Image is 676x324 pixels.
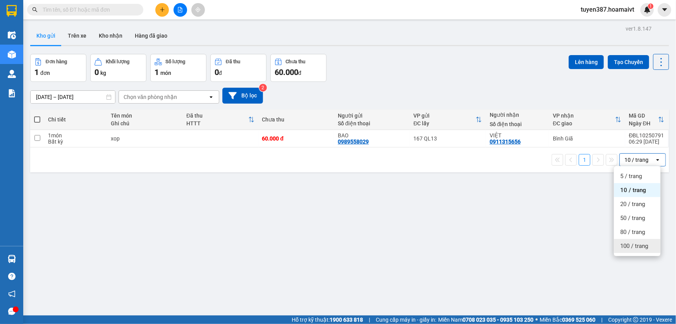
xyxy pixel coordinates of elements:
[177,7,183,12] span: file-add
[155,3,169,17] button: plus
[8,308,15,315] span: message
[658,3,671,17] button: caret-down
[8,255,16,263] img: warehouse-icon
[608,55,649,69] button: Tạo Chuyến
[259,84,267,92] sup: 2
[160,7,165,12] span: plus
[490,112,545,118] div: Người nhận
[286,59,306,64] div: Chưa thu
[601,315,602,324] span: |
[410,109,486,130] th: Toggle SortBy
[8,89,16,97] img: solution-icon
[463,317,533,323] strong: 0708 023 035 - 0935 103 250
[655,157,661,163] svg: open
[414,135,482,142] div: 167 QL13
[215,68,219,77] span: 0
[338,139,369,145] div: 0989558029
[166,59,186,64] div: Số lượng
[620,214,645,222] span: 50 / trang
[186,113,248,119] div: Đã thu
[8,290,15,298] span: notification
[222,88,263,104] button: Bộ lọc
[553,113,615,119] div: VP nhận
[111,120,179,126] div: Ghi chú
[535,318,538,321] span: ⚪️
[30,54,86,82] button: Đơn hàng1đơn
[569,55,604,69] button: Lên hàng
[8,50,16,59] img: warehouse-icon
[625,109,668,130] th: Toggle SortBy
[106,59,129,64] div: Khối lượng
[620,186,646,194] span: 10 / trang
[275,68,298,77] span: 60.000
[376,315,436,324] span: Cung cấp máy in - giấy in:
[210,54,267,82] button: Đã thu0đ
[8,70,16,78] img: warehouse-icon
[624,156,648,164] div: 10 / trang
[262,116,330,123] div: Chưa thu
[95,68,99,77] span: 0
[414,120,476,126] div: ĐC lấy
[575,5,640,14] span: tuyen387.hoamaivt
[48,132,103,139] div: 1 món
[8,273,15,280] span: question-circle
[338,132,406,139] div: BAO
[620,242,648,250] span: 100 / trang
[549,109,625,130] th: Toggle SortBy
[182,109,258,130] th: Toggle SortBy
[150,54,206,82] button: Số lượng1món
[438,315,533,324] span: Miền Nam
[186,120,248,126] div: HTTT
[34,68,39,77] span: 1
[330,317,363,323] strong: 1900 633 818
[226,59,240,64] div: Đã thu
[629,132,664,139] div: ĐBL10250791
[620,172,642,180] span: 5 / trang
[219,70,222,76] span: đ
[369,315,370,324] span: |
[338,120,406,126] div: Số điện thoại
[490,132,545,139] div: VIỆT
[46,59,67,64] div: Đơn hàng
[155,68,159,77] span: 1
[562,317,595,323] strong: 0369 525 060
[490,121,545,127] div: Số điện thoại
[620,228,645,236] span: 80 / trang
[629,113,658,119] div: Mã GD
[490,139,521,145] div: 0911315656
[614,166,661,256] ul: Menu
[111,135,179,142] div: xop
[629,120,658,126] div: Ngày ĐH
[93,26,129,45] button: Kho nhận
[191,3,205,17] button: aim
[262,135,330,142] div: 60.000 đ
[100,70,106,76] span: kg
[649,3,652,9] span: 1
[31,91,115,103] input: Select a date range.
[626,24,652,33] div: ver 1.8.147
[62,26,93,45] button: Trên xe
[90,54,146,82] button: Khối lượng0kg
[48,116,103,123] div: Chi tiết
[174,3,187,17] button: file-add
[629,139,664,145] div: 06:29 [DATE]
[195,7,201,12] span: aim
[540,315,595,324] span: Miền Bắc
[270,54,327,82] button: Chưa thu60.000đ
[579,154,590,166] button: 1
[48,139,103,145] div: Bất kỳ
[40,70,50,76] span: đơn
[43,5,134,14] input: Tìm tên, số ĐT hoặc mã đơn
[8,31,16,39] img: warehouse-icon
[129,26,174,45] button: Hàng đã giao
[414,113,476,119] div: VP gửi
[553,135,621,142] div: Bình Giã
[30,26,62,45] button: Kho gửi
[208,94,214,100] svg: open
[338,113,406,119] div: Người gửi
[111,113,179,119] div: Tên món
[7,5,17,17] img: logo-vxr
[661,6,668,13] span: caret-down
[124,93,177,101] div: Chọn văn phòng nhận
[648,3,654,9] sup: 1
